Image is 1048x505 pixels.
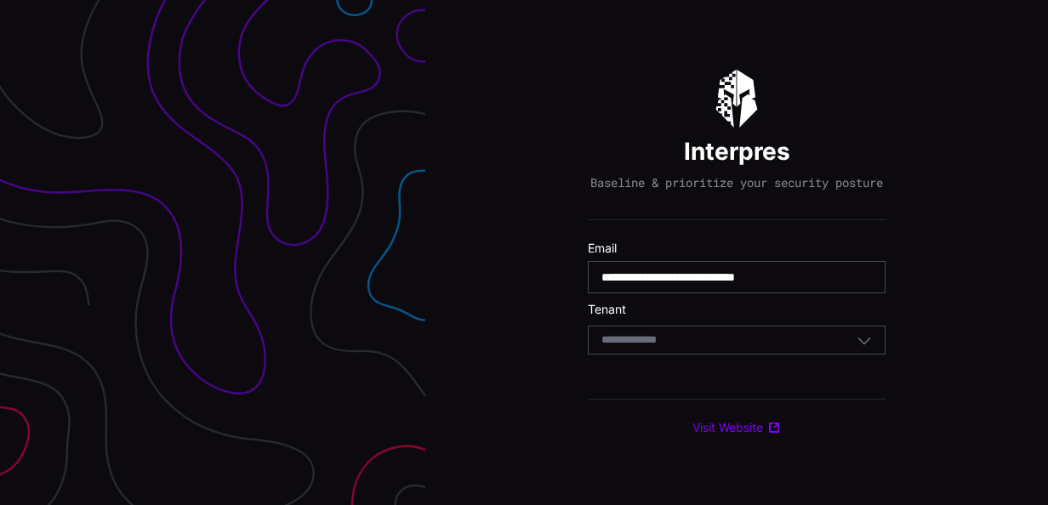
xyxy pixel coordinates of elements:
[590,175,883,190] p: Baseline & prioritize your security posture
[692,420,781,435] a: Visit Website
[684,136,790,167] h1: Interpres
[588,241,886,256] label: Email
[588,302,886,317] label: Tenant
[857,332,872,348] button: Toggle options menu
